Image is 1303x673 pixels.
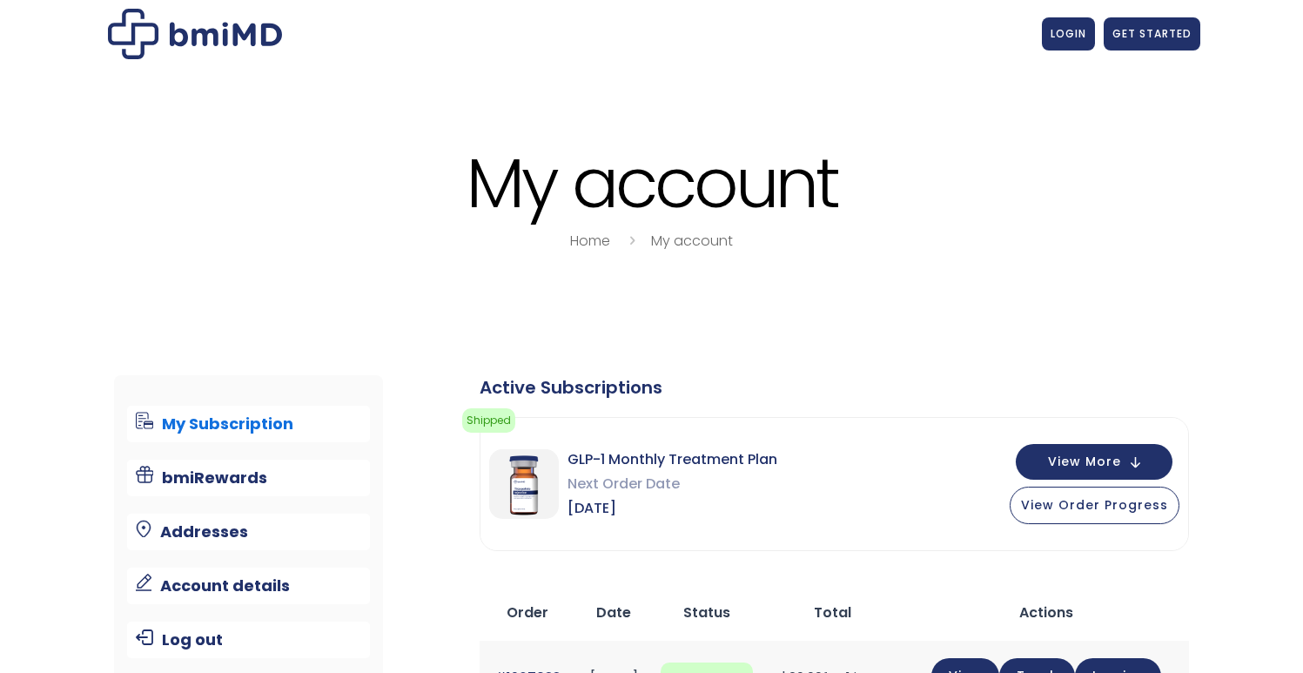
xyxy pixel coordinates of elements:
[651,231,733,251] a: My account
[1016,444,1172,480] button: View More
[568,496,777,521] span: [DATE]
[489,449,559,519] img: GLP-1 Monthly Treatment Plan
[104,146,1200,220] h1: My account
[1010,487,1179,524] button: View Order Progress
[1019,602,1073,623] span: Actions
[507,602,548,623] span: Order
[127,514,370,550] a: Addresses
[1048,456,1121,468] span: View More
[683,602,730,623] span: Status
[568,472,777,496] span: Next Order Date
[127,622,370,658] a: Log out
[127,460,370,496] a: bmiRewards
[814,602,851,623] span: Total
[1051,26,1086,41] span: LOGIN
[568,448,777,472] span: GLP-1 Monthly Treatment Plan
[596,602,631,623] span: Date
[1104,17,1200,50] a: GET STARTED
[462,408,515,433] span: Shipped
[127,406,370,442] a: My Subscription
[480,375,1189,400] div: Active Subscriptions
[1042,17,1095,50] a: LOGIN
[108,9,282,59] img: My account
[622,231,641,251] i: breadcrumbs separator
[1021,496,1168,514] span: View Order Progress
[570,231,610,251] a: Home
[1112,26,1192,41] span: GET STARTED
[127,568,370,604] a: Account details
